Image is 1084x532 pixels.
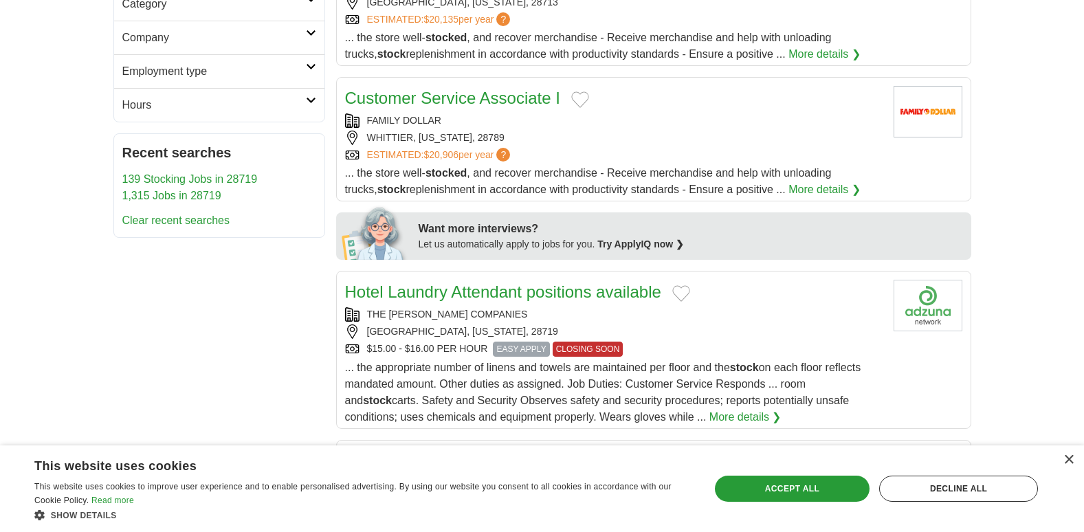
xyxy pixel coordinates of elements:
[571,91,589,108] button: Add to favorite jobs
[122,97,306,113] h2: Hours
[114,54,324,88] a: Employment type
[345,89,560,107] a: Customer Service Associate I
[114,21,324,54] a: Company
[496,148,510,162] span: ?
[672,285,690,302] button: Add to favorite jobs
[597,239,684,250] a: Try ApplyIQ now ❯
[345,32,832,60] span: ... the store well- , and recover merchandise - Receive merchandise and help with unloading truck...
[879,476,1038,502] div: Decline all
[419,237,963,252] div: Let us automatically apply to jobs for you.
[34,454,656,474] div: This website uses cookies
[1063,455,1074,465] div: Close
[91,496,134,505] a: Read more, opens a new window
[34,508,690,522] div: Show details
[122,30,306,46] h2: Company
[419,221,963,237] div: Want more interviews?
[114,88,324,122] a: Hours
[377,184,406,195] strong: stock
[788,46,861,63] a: More details ❯
[122,190,221,201] a: 1,315 Jobs in 28719
[367,148,513,162] a: ESTIMATED:$20,906per year?
[122,142,316,163] h2: Recent searches
[423,14,458,25] span: $20,135
[367,115,441,126] a: FAMILY DOLLAR
[345,342,883,357] div: $15.00 - $16.00 PER HOUR
[363,395,392,406] strong: stock
[122,214,230,226] a: Clear recent searches
[345,282,661,301] a: Hotel Laundry Attendant positions available
[715,476,870,502] div: Accept all
[345,167,832,195] span: ... the store well- , and recover merchandise - Receive merchandise and help with unloading truck...
[345,307,883,322] div: THE [PERSON_NAME] COMPANIES
[553,342,623,357] span: CLOSING SOON
[345,362,861,423] span: ... the appropriate number of linens and towels are maintained per floor and the on each floor re...
[122,173,258,185] a: 139 Stocking Jobs in 28719
[425,167,467,179] strong: stocked
[788,181,861,198] a: More details ❯
[423,149,458,160] span: $20,906
[122,63,306,80] h2: Employment type
[367,12,513,27] a: ESTIMATED:$20,135per year?
[894,280,962,331] img: Company logo
[730,362,759,373] strong: stock
[709,409,782,425] a: More details ❯
[894,86,962,137] img: Family Dollar Stores logo
[51,511,117,520] span: Show details
[496,12,510,26] span: ?
[342,205,408,260] img: apply-iq-scientist.png
[493,342,549,357] span: EASY APPLY
[345,131,883,145] div: WHITTIER, [US_STATE], 28789
[425,32,467,43] strong: stocked
[34,482,672,505] span: This website uses cookies to improve user experience and to enable personalised advertising. By u...
[345,324,883,339] div: [GEOGRAPHIC_DATA], [US_STATE], 28719
[377,48,406,60] strong: stock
